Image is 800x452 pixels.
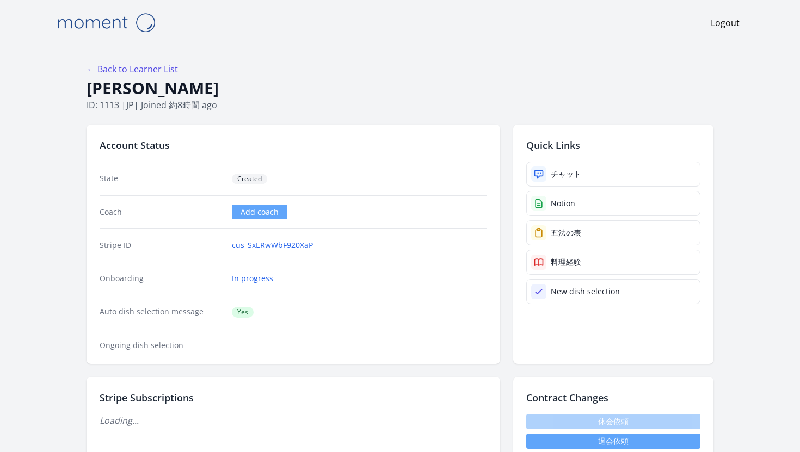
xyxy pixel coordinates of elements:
a: Notion [526,191,700,216]
span: Yes [232,307,254,318]
dt: State [100,173,223,184]
div: Notion [551,198,575,209]
dt: Ongoing dish selection [100,340,223,351]
a: チャット [526,162,700,187]
div: チャット [551,169,581,179]
a: 料理経験 [526,250,700,275]
p: ID: 1113 | | Joined 約8時間 ago [87,98,713,112]
div: New dish selection [551,286,620,297]
h2: Stripe Subscriptions [100,390,487,405]
img: Moment [52,9,161,36]
a: ← Back to Learner List [87,63,178,75]
h2: Account Status [100,138,487,153]
dt: Onboarding [100,273,223,284]
h1: [PERSON_NAME] [87,78,713,98]
a: In progress [232,273,273,284]
dt: Auto dish selection message [100,306,223,318]
a: Logout [711,16,740,29]
span: 休会依頼 [526,414,700,429]
dt: Coach [100,207,223,218]
button: 退会依頼 [526,434,700,449]
div: 料理経験 [551,257,581,268]
a: cus_SxERwWbF920XaP [232,240,313,251]
span: jp [126,99,134,111]
h2: Contract Changes [526,390,700,405]
dt: Stripe ID [100,240,223,251]
a: Add coach [232,205,287,219]
a: 五法の表 [526,220,700,245]
div: 五法の表 [551,227,581,238]
a: New dish selection [526,279,700,304]
p: Loading... [100,414,487,427]
h2: Quick Links [526,138,700,153]
span: Created [232,174,267,184]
